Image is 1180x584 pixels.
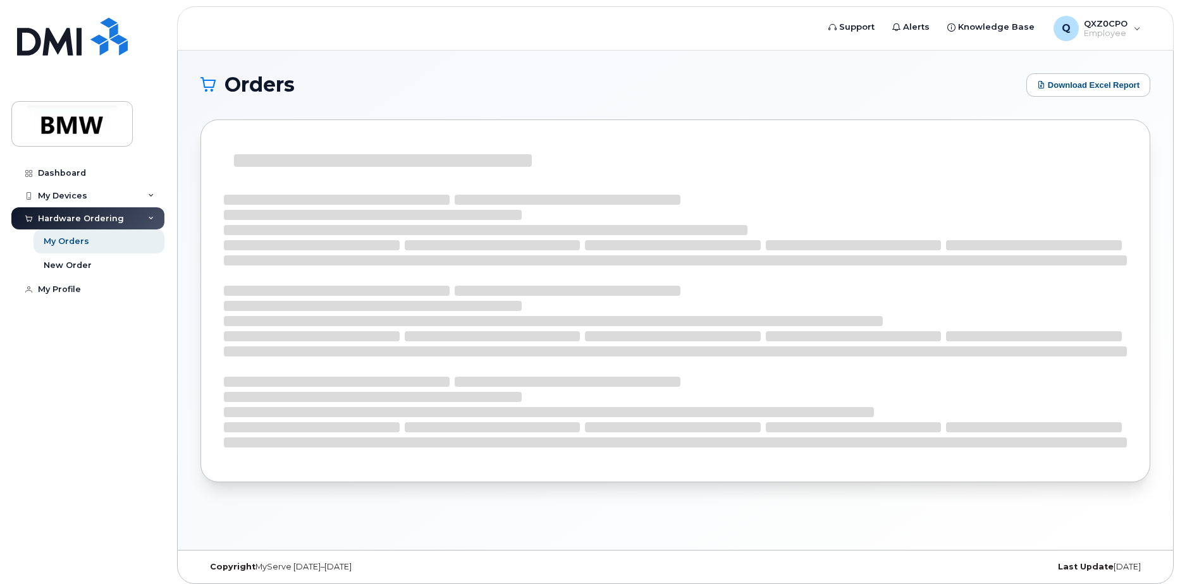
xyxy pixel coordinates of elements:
div: [DATE] [833,562,1150,572]
button: Download Excel Report [1026,73,1150,97]
strong: Copyright [210,562,255,571]
strong: Last Update [1058,562,1114,571]
span: Orders [224,75,295,94]
div: MyServe [DATE]–[DATE] [200,562,517,572]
